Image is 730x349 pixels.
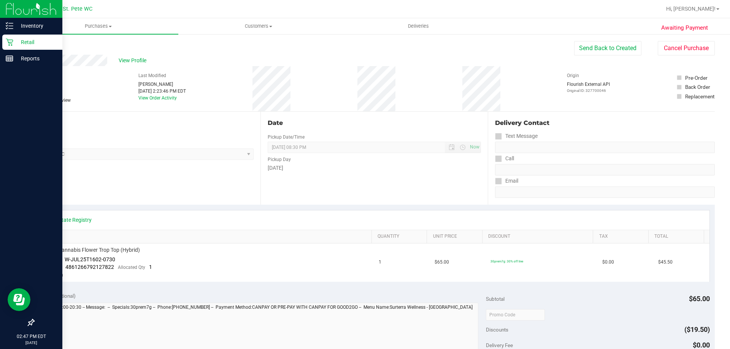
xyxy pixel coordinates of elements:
[486,323,508,336] span: Discounts
[6,22,13,30] inline-svg: Inventory
[338,18,498,34] a: Deliveries
[45,234,368,240] a: SKU
[138,95,177,101] a: View Order Activity
[433,234,479,240] a: Unit Price
[495,118,715,128] div: Delivery Contact
[63,6,92,12] span: St. Pete WC
[658,41,715,55] button: Cancel Purchase
[33,118,254,128] div: Location
[118,265,145,270] span: Allocated Qty
[3,333,59,340] p: 02:47 PM EDT
[65,256,115,262] span: W-JUL25T1602-0730
[8,288,30,311] iframe: Resource center
[13,54,59,63] p: Reports
[398,23,439,30] span: Deliveries
[488,234,590,240] a: Discount
[138,81,186,88] div: [PERSON_NAME]
[138,72,166,79] label: Last Modified
[378,234,424,240] a: Quantity
[495,153,514,164] label: Call
[602,259,614,266] span: $0.00
[599,234,646,240] a: Tax
[495,175,518,186] label: Email
[661,24,708,32] span: Awaiting Payment
[567,88,610,93] p: Original ID: 327700046
[18,23,178,30] span: Purchases
[138,88,186,95] div: [DATE] 2:23:46 PM EDT
[495,131,538,142] label: Text Message
[268,156,291,163] label: Pickup Day
[567,72,579,79] label: Origin
[179,23,338,30] span: Customers
[379,259,381,266] span: 1
[574,41,641,55] button: Send Back to Created
[567,81,610,93] div: Flourish External API
[684,325,710,333] span: ($19.50)
[178,18,338,34] a: Customers
[495,142,715,153] input: Format: (999) 999-9999
[6,55,13,62] inline-svg: Reports
[119,57,149,65] span: View Profile
[3,340,59,346] p: [DATE]
[495,164,715,175] input: Format: (999) 999-9999
[268,134,305,141] label: Pickup Date/Time
[693,341,710,349] span: $0.00
[44,246,140,254] span: FT 7g Cannabis Flower Trop Top (Hybrid)
[685,93,714,100] div: Replacement
[685,74,708,82] div: Pre-Order
[654,234,701,240] a: Total
[65,264,114,270] span: 4861266792127822
[685,83,710,91] div: Back Order
[689,295,710,303] span: $65.00
[268,164,481,172] div: [DATE]
[486,296,505,302] span: Subtotal
[486,309,545,321] input: Promo Code
[6,38,13,46] inline-svg: Retail
[13,38,59,47] p: Retail
[46,216,92,224] a: View State Registry
[666,6,716,12] span: Hi, [PERSON_NAME]!
[490,259,523,263] span: 30prem7g: 30% off line
[435,259,449,266] span: $65.00
[658,259,673,266] span: $45.50
[486,342,513,348] span: Delivery Fee
[268,118,481,128] div: Date
[149,264,152,270] span: 1
[13,21,59,30] p: Inventory
[18,18,178,34] a: Purchases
